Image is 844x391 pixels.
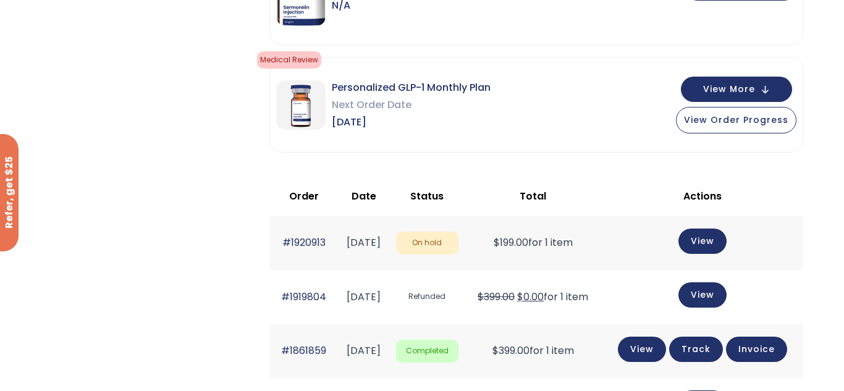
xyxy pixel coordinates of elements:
span: $ [494,235,500,250]
a: View [678,282,727,308]
span: [DATE] [332,114,491,131]
span: Refunded [396,285,458,308]
span: 399.00 [492,343,530,358]
a: #1919804 [281,290,326,304]
span: Date [352,189,376,203]
a: View [618,337,666,362]
span: View More [703,85,755,93]
span: Actions [683,189,722,203]
a: View [678,229,727,254]
span: On hold [396,232,458,254]
span: $ [517,290,523,304]
time: [DATE] [347,235,381,250]
span: Order [289,189,319,203]
a: #1920913 [282,235,326,250]
span: Status [410,189,444,203]
span: Next Order Date [332,96,491,114]
span: 199.00 [494,235,528,250]
span: Medical Review [257,51,321,69]
a: Track [669,337,723,362]
a: #1861859 [281,343,326,358]
td: for 1 item [465,216,601,270]
span: $ [492,343,499,358]
del: $399.00 [478,290,515,304]
button: View Order Progress [676,107,796,133]
span: Total [520,189,546,203]
span: Completed [396,340,458,363]
span: View Order Progress [684,114,788,126]
img: Personalized GLP-1 Monthly Plan [276,80,326,130]
button: View More [681,77,792,102]
a: Invoice [726,337,787,362]
td: for 1 item [465,324,601,378]
time: [DATE] [347,290,381,304]
td: for 1 item [465,270,601,324]
span: 0.00 [517,290,544,304]
time: [DATE] [347,343,381,358]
